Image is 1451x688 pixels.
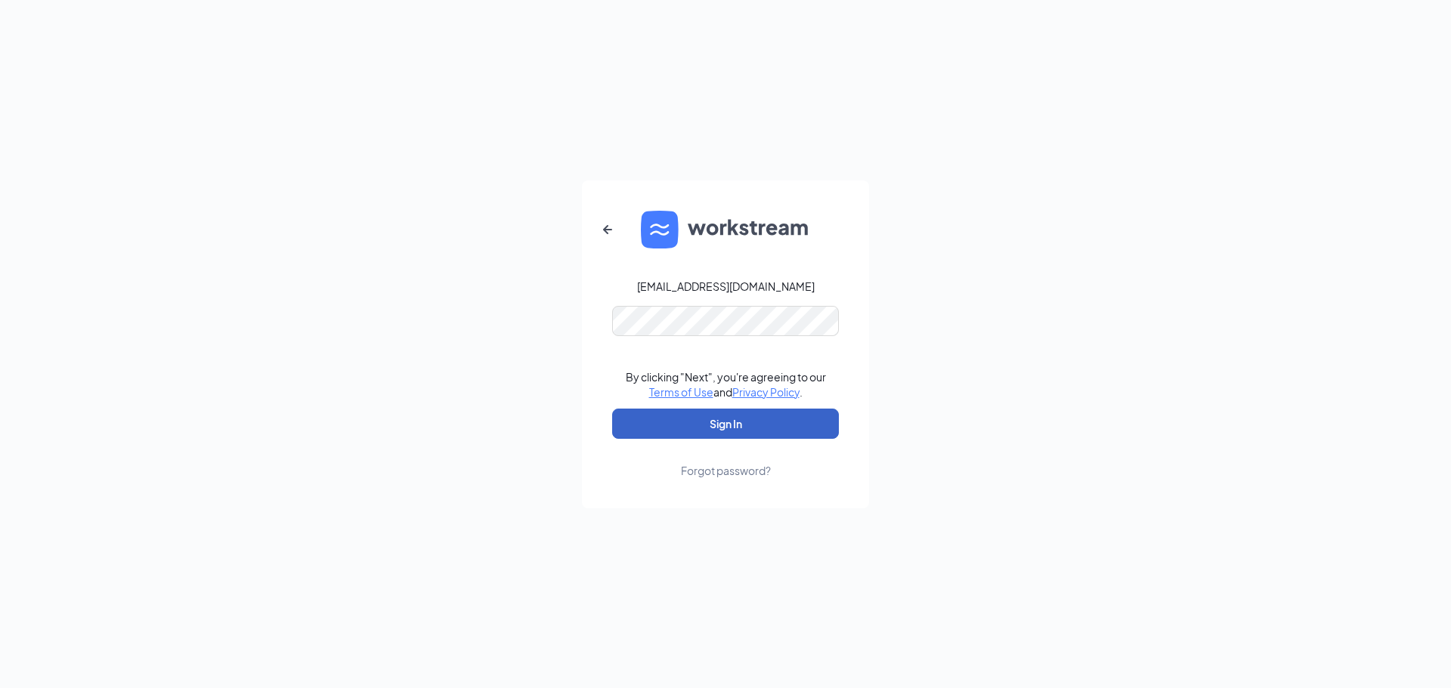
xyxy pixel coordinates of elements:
[732,385,800,399] a: Privacy Policy
[626,369,826,400] div: By clicking "Next", you're agreeing to our and .
[589,211,626,248] button: ArrowLeftNew
[599,221,617,239] svg: ArrowLeftNew
[637,279,815,294] div: [EMAIL_ADDRESS][DOMAIN_NAME]
[649,385,713,399] a: Terms of Use
[641,211,810,248] img: WS logo and Workstream text
[612,409,839,439] button: Sign In
[681,439,771,478] a: Forgot password?
[681,463,771,478] div: Forgot password?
